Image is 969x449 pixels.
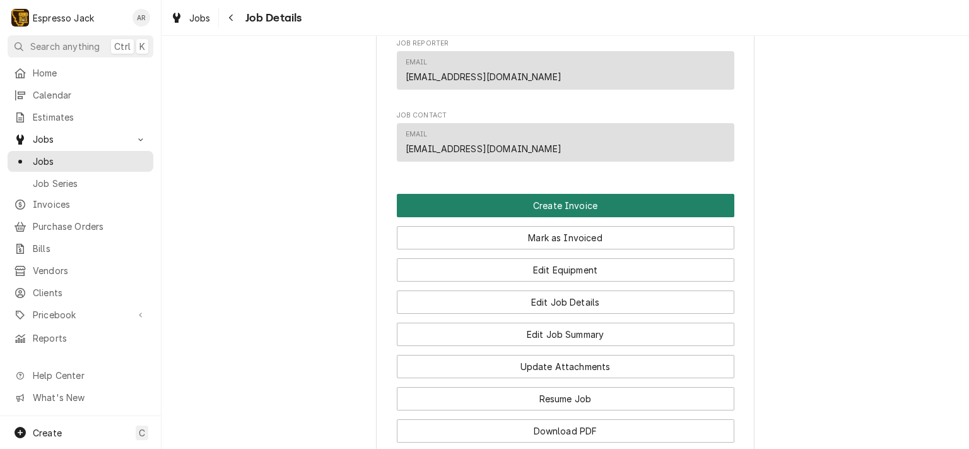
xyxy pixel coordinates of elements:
div: E [11,9,29,27]
a: Go to Pricebook [8,304,153,325]
a: Bills [8,238,153,259]
button: Navigate back [221,8,242,28]
span: Job Details [242,9,302,27]
div: Button Group [397,194,734,443]
div: Button Group Row [397,217,734,249]
div: Espresso Jack's Avatar [11,9,29,27]
span: K [139,40,145,53]
div: Job Contact List [397,123,734,167]
span: Help Center [33,369,146,382]
div: Button Group Row [397,194,734,217]
span: Ctrl [114,40,131,53]
div: Button Group Row [397,410,734,443]
span: Job Reporter [397,39,734,49]
div: Button Group Row [397,249,734,282]
div: Contact [397,51,734,90]
a: Go to Jobs [8,129,153,150]
div: Job Reporter [397,39,734,95]
button: Resume Job [397,387,734,410]
div: Email [406,129,428,140]
div: Job Reporter List [397,51,734,95]
button: Edit Job Details [397,290,734,314]
span: Invoices [33,198,147,211]
a: Job Series [8,173,153,194]
div: Button Group Row [397,282,734,314]
div: Contact [397,123,734,162]
span: C [139,426,145,440]
span: Calendar [33,88,147,102]
button: Mark as Invoiced [397,226,734,249]
a: Jobs [8,151,153,172]
a: Vendors [8,260,153,281]
a: Estimates [8,107,153,128]
div: Button Group Row [397,346,734,378]
span: Clients [33,286,147,299]
a: Go to Help Center [8,365,153,386]
a: [EMAIL_ADDRESS][DOMAIN_NAME] [406,71,561,82]
a: Jobs [165,8,216,28]
div: Email [406,129,561,155]
span: Jobs [189,11,211,25]
span: Bills [33,242,147,255]
button: Edit Equipment [397,258,734,282]
a: Reports [8,328,153,349]
span: Pricebook [33,308,128,321]
div: AR [132,9,150,27]
div: Button Group Row [397,378,734,410]
button: Update Attachments [397,355,734,378]
span: What's New [33,391,146,404]
span: Create [33,428,62,438]
div: Email [406,57,561,83]
span: Jobs [33,133,128,146]
a: Go to What's New [8,387,153,408]
a: Invoices [8,194,153,215]
button: Search anythingCtrlK [8,35,153,57]
a: Purchase Orders [8,216,153,237]
div: Email [406,57,428,68]
a: Clients [8,282,153,303]
span: Job Contact [397,111,734,121]
span: Estimates [33,111,147,124]
button: Create Invoice [397,194,734,217]
button: Edit Job Summary [397,323,734,346]
span: Job Series [33,177,147,190]
a: Calendar [8,85,153,105]
span: Jobs [33,155,147,168]
div: Espresso Jack [33,11,94,25]
div: Allan Ross's Avatar [132,9,150,27]
span: Vendors [33,264,147,277]
span: Reports [33,332,147,345]
span: Home [33,66,147,80]
a: Home [8,63,153,83]
div: Job Contact [397,111,734,167]
a: [EMAIL_ADDRESS][DOMAIN_NAME] [406,143,561,154]
span: Purchase Orders [33,220,147,233]
div: Button Group Row [397,314,734,346]
button: Download PDF [397,419,734,443]
span: Search anything [30,40,100,53]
